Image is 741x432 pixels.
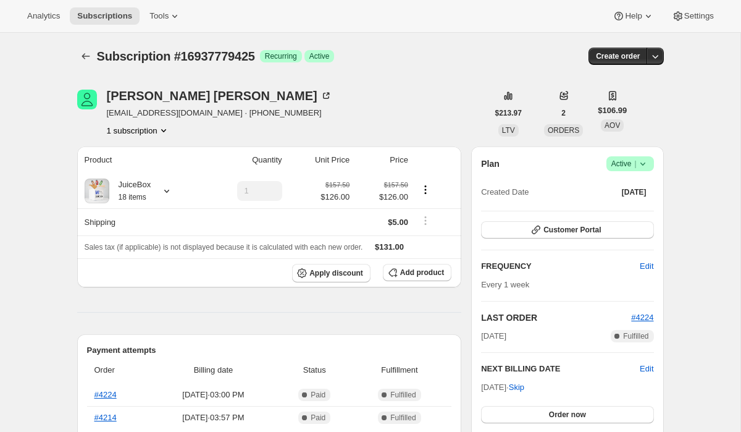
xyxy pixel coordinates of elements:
[549,410,586,420] span: Order now
[85,179,109,203] img: product img
[611,158,649,170] span: Active
[664,7,721,25] button: Settings
[631,311,653,324] button: #4224
[87,357,149,384] th: Order
[634,159,636,169] span: |
[596,51,640,61] span: Create order
[384,181,408,188] small: $157.50
[311,413,325,423] span: Paid
[292,264,371,282] button: Apply discount
[153,412,274,424] span: [DATE] · 03:57 PM
[543,225,601,235] span: Customer Portal
[605,7,661,25] button: Help
[390,413,416,423] span: Fulfilled
[107,107,332,119] span: [EMAIL_ADDRESS][DOMAIN_NAME] · [PHONE_NUMBER]
[320,191,350,203] span: $126.00
[614,184,654,201] button: [DATE]
[149,11,169,21] span: Tools
[481,383,524,392] span: [DATE] ·
[684,11,714,21] span: Settings
[27,11,60,21] span: Analytics
[481,311,631,324] h2: LAST ORDER
[495,108,522,118] span: $213.97
[201,146,285,174] th: Quantity
[588,48,647,65] button: Create order
[598,104,627,117] span: $106.99
[400,268,444,277] span: Add product
[77,48,94,65] button: Subscriptions
[153,389,274,401] span: [DATE] · 03:00 PM
[481,280,529,289] span: Every 1 week
[509,381,524,394] span: Skip
[107,124,170,137] button: Product actions
[625,11,642,21] span: Help
[77,90,97,109] span: Gina Mundy
[282,364,348,376] span: Status
[502,126,515,135] span: LTV
[640,363,653,375] button: Edit
[548,126,579,135] span: ORDERS
[605,121,620,130] span: AOV
[375,242,404,252] span: $131.00
[501,378,532,397] button: Skip
[416,183,435,197] button: Product actions
[383,264,451,281] button: Add product
[109,179,151,203] div: JuiceBox
[325,181,350,188] small: $157.50
[632,256,661,276] button: Edit
[97,49,255,63] span: Subscription #16937779425
[353,146,412,174] th: Price
[153,364,274,376] span: Billing date
[355,364,444,376] span: Fulfillment
[142,7,188,25] button: Tools
[554,104,573,122] button: 2
[416,214,435,227] button: Shipping actions
[640,260,653,273] span: Edit
[623,331,648,341] span: Fulfilled
[20,7,67,25] button: Analytics
[94,390,117,399] a: #4224
[286,146,354,174] th: Unit Price
[488,104,529,122] button: $213.97
[77,146,202,174] th: Product
[85,243,363,252] span: Sales tax (if applicable) is not displayed because it is calculated with each new order.
[481,158,500,170] h2: Plan
[309,51,330,61] span: Active
[311,390,325,400] span: Paid
[481,406,653,423] button: Order now
[631,313,653,322] a: #4224
[561,108,566,118] span: 2
[119,193,146,201] small: 18 items
[481,221,653,239] button: Customer Portal
[481,186,529,198] span: Created Date
[107,90,332,102] div: [PERSON_NAME] [PERSON_NAME]
[77,208,202,235] th: Shipping
[87,344,452,357] h2: Payment attempts
[390,390,416,400] span: Fulfilled
[388,218,408,227] span: $5.00
[94,413,117,422] a: #4214
[481,363,640,375] h2: NEXT BILLING DATE
[309,268,363,278] span: Apply discount
[481,260,640,273] h2: FREQUENCY
[70,7,140,25] button: Subscriptions
[481,330,506,342] span: [DATE]
[265,51,297,61] span: Recurring
[77,11,132,21] span: Subscriptions
[622,187,647,197] span: [DATE]
[357,191,408,203] span: $126.00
